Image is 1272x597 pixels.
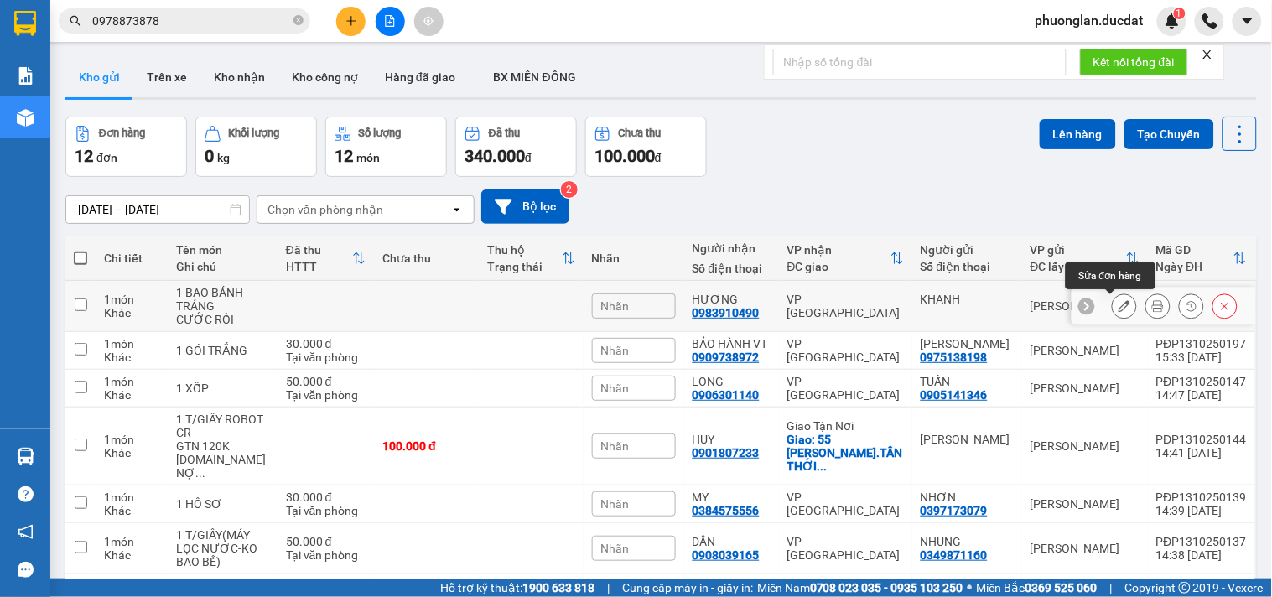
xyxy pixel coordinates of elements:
input: Nhập số tổng đài [773,49,1067,75]
div: Thu hộ [487,243,562,257]
div: Khác [104,548,159,562]
div: PĐP1310250197 [1156,337,1247,350]
div: Tại văn phòng [286,350,366,364]
div: 14:39 [DATE] [1156,504,1247,517]
div: LONG [693,375,771,388]
span: ⚪️ [968,584,973,591]
div: Chưa thu [619,127,662,139]
div: [PERSON_NAME] [1031,299,1140,313]
button: Bộ lọc [481,189,569,224]
div: NHUNG [921,535,1014,548]
span: đ [525,151,532,164]
img: logo-vxr [14,11,36,36]
div: TUẤN [921,375,1014,388]
span: Nhãn [601,439,630,453]
div: 0975138198 [921,350,988,364]
button: Kho gửi [65,57,133,97]
div: VP [GEOGRAPHIC_DATA] [787,535,904,562]
button: Kho nhận [200,57,278,97]
button: Lên hàng [1040,119,1116,149]
div: Khối lượng [229,127,280,139]
span: Hỗ trợ kỹ thuật: [440,579,594,597]
span: | [607,579,610,597]
div: Chưa thu [382,252,470,265]
span: Miền Bắc [977,579,1098,597]
div: BẢO HÀNH VT [693,337,771,350]
div: Ghi chú [176,260,269,273]
span: copyright [1179,582,1191,594]
div: VP [GEOGRAPHIC_DATA] [787,375,904,402]
div: 0901807233 [693,446,760,459]
sup: 2 [561,181,578,198]
div: Số lượng [359,127,402,139]
div: Khác [104,306,159,319]
span: BX MIỀN ĐÔNG [494,70,576,84]
div: 1 món [104,433,159,446]
span: ... [195,466,205,480]
div: DÂN [693,535,771,548]
div: VP [GEOGRAPHIC_DATA] [787,293,904,319]
div: 1 T/GIẤY(MÁY LỌC NƯỚC-KO BAO BỂ) [176,528,269,568]
div: 0983910490 [693,306,760,319]
div: Chọn văn phòng nhận [267,201,383,218]
div: Đã thu [286,243,353,257]
div: 14:38 [DATE] [1156,548,1247,562]
div: HUY [693,433,771,446]
span: notification [18,524,34,540]
span: đ [655,151,662,164]
div: 14:41 [DATE] [1156,446,1247,459]
span: search [70,15,81,27]
button: Đã thu340.000đ [455,117,577,177]
div: MY [693,491,771,504]
span: ĐỨC ĐẠT GIA LAI [46,16,209,39]
span: Cung cấp máy in - giấy in: [622,579,753,597]
span: 12 [75,146,93,166]
div: KHANH [921,293,1014,306]
div: VP [GEOGRAPHIC_DATA] [787,337,904,364]
div: 14:47 [DATE] [1156,388,1247,402]
button: Tạo Chuyến [1124,119,1214,149]
span: Miền Nam [757,579,963,597]
img: icon-new-feature [1165,13,1180,29]
div: 1 GÓI TRẮNG [176,344,269,357]
span: 100.000 [594,146,655,166]
span: Nhãn [601,299,630,313]
span: Kết nối tổng đài [1093,53,1175,71]
span: Nhãn [601,542,630,555]
button: file-add [376,7,405,36]
div: Sửa đơn hàng [1112,293,1137,319]
button: aim [414,7,444,36]
div: Người gửi [921,243,1014,257]
div: PĐP1310250137 [1156,535,1247,548]
span: Nhãn [601,497,630,511]
span: close [1202,49,1213,60]
div: HƯƠNG [693,293,771,306]
span: file-add [384,15,396,27]
div: Nhãn [592,252,676,265]
span: đơn [96,151,117,164]
div: [PERSON_NAME] [1031,382,1140,395]
strong: [PERSON_NAME]: [108,47,213,63]
div: Sửa đơn hàng [1066,262,1155,289]
div: Đơn hàng [99,127,145,139]
img: solution-icon [17,67,34,85]
input: Tìm tên, số ĐT hoặc mã đơn [92,12,290,30]
div: 50.000 đ [286,375,366,388]
span: 1 [1176,8,1182,19]
div: HTTT [286,260,353,273]
div: 1 món [104,535,159,548]
div: 0909738972 [693,350,760,364]
div: CƯỚC RỒI [176,313,269,326]
div: Ngày ĐH [1156,260,1233,273]
div: Khác [104,504,159,517]
div: 0349871160 [921,548,988,562]
div: Giao Tận Nơi [787,419,904,433]
div: Đã thu [489,127,520,139]
div: Khác [104,388,159,402]
span: phuonglan.ducdat [1022,10,1157,31]
input: Select a date range. [66,196,249,223]
th: Toggle SortBy [278,236,375,281]
button: Kho công nợ [278,57,371,97]
div: 1 món [104,293,159,306]
div: Chi tiết [104,252,159,265]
